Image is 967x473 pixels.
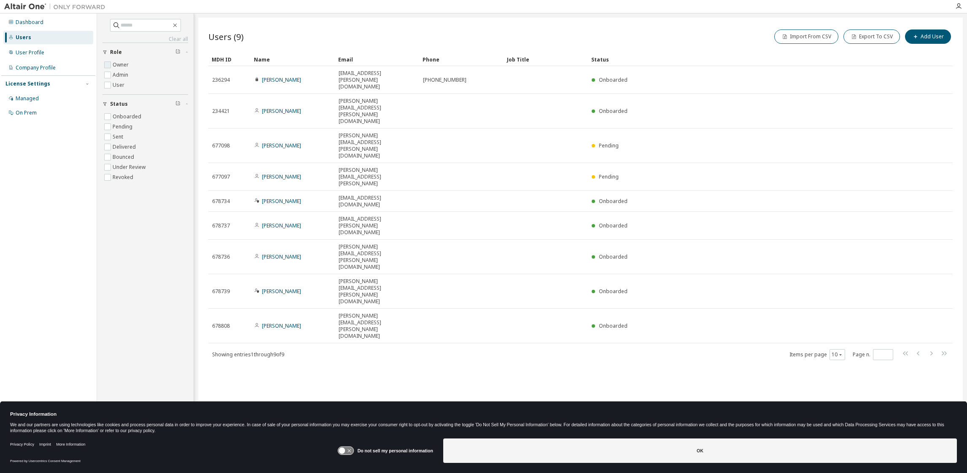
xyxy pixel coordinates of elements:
[853,349,893,360] span: Page n.
[507,53,585,66] div: Job Title
[262,142,301,149] a: [PERSON_NAME]
[212,53,247,66] div: MDH ID
[262,76,301,83] a: [PERSON_NAME]
[339,278,415,305] span: [PERSON_NAME][EMAIL_ADDRESS][PERSON_NAME][DOMAIN_NAME]
[262,107,301,115] a: [PERSON_NAME]
[212,222,230,229] span: 678737
[212,198,230,205] span: 678734
[599,173,619,180] span: Pending
[113,172,135,182] label: Revoked
[16,64,56,71] div: Company Profile
[16,95,39,102] div: Managed
[16,34,31,41] div: Users
[905,29,951,44] button: Add User
[339,216,415,236] span: [EMAIL_ADDRESS][PERSON_NAME][DOMAIN_NAME]
[599,322,628,329] span: Onboarded
[212,174,230,180] span: 677097
[16,49,44,56] div: User Profile
[339,132,415,159] span: [PERSON_NAME][EMAIL_ADDRESS][PERSON_NAME][DOMAIN_NAME]
[113,122,134,132] label: Pending
[599,107,628,115] span: Onboarded
[212,77,230,83] span: 236294
[262,198,301,205] a: [PERSON_NAME]
[832,351,843,358] button: 10
[113,60,130,70] label: Owner
[262,253,301,260] a: [PERSON_NAME]
[212,254,230,260] span: 678736
[113,152,136,162] label: Bounced
[5,80,50,87] div: License Settings
[16,19,43,26] div: Dashboard
[599,76,628,83] span: Onboarded
[262,173,301,180] a: [PERSON_NAME]
[113,80,126,90] label: User
[339,195,415,208] span: [EMAIL_ADDRESS][DOMAIN_NAME]
[113,142,137,152] label: Delivered
[175,49,180,56] span: Clear filter
[262,222,301,229] a: [PERSON_NAME]
[212,351,284,358] span: Showing entries 1 through 9 of 9
[774,29,838,44] button: Import From CSV
[102,36,188,43] a: Clear all
[262,288,301,295] a: [PERSON_NAME]
[338,53,416,66] div: Email
[175,101,180,107] span: Clear filter
[262,322,301,329] a: [PERSON_NAME]
[102,43,188,61] button: Role
[423,53,500,66] div: Phone
[16,110,37,116] div: On Prem
[423,77,466,83] span: [PHONE_NUMBER]
[599,142,619,149] span: Pending
[212,288,230,295] span: 678739
[339,98,415,125] span: [PERSON_NAME][EMAIL_ADDRESS][PERSON_NAME][DOMAIN_NAME]
[599,288,628,295] span: Onboarded
[254,53,331,66] div: Name
[339,243,415,270] span: [PERSON_NAME][EMAIL_ADDRESS][PERSON_NAME][DOMAIN_NAME]
[208,31,244,43] span: Users (9)
[212,142,230,149] span: 677098
[599,253,628,260] span: Onboarded
[599,198,628,205] span: Onboarded
[110,49,122,56] span: Role
[4,3,110,11] img: Altair One
[591,53,909,66] div: Status
[113,132,125,142] label: Sent
[113,162,147,172] label: Under Review
[339,313,415,339] span: [PERSON_NAME][EMAIL_ADDRESS][PERSON_NAME][DOMAIN_NAME]
[789,349,845,360] span: Items per page
[212,108,230,115] span: 234421
[113,112,143,122] label: Onboarded
[110,101,128,107] span: Status
[113,70,130,80] label: Admin
[843,29,900,44] button: Export To CSV
[339,70,415,90] span: [EMAIL_ADDRESS][PERSON_NAME][DOMAIN_NAME]
[599,222,628,229] span: Onboarded
[212,323,230,329] span: 678808
[339,167,415,187] span: [PERSON_NAME][EMAIL_ADDRESS][PERSON_NAME]
[102,95,188,113] button: Status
